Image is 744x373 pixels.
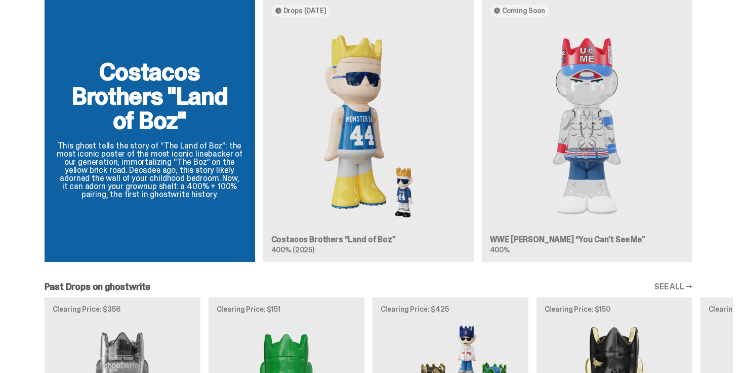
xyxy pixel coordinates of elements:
[283,7,326,15] span: Drops [DATE]
[271,25,466,228] img: Land of Boz
[654,283,692,291] a: SEE ALL →
[57,142,243,199] p: This ghost tells the story of “The Land of Boz”: the most iconic poster of the most iconic lineba...
[381,306,520,313] p: Clearing Price: $425
[490,25,684,228] img: You Can't See Me
[490,245,510,254] span: 400%
[57,60,243,133] h2: Costacos Brothers "Land of Boz"
[545,306,684,313] p: Clearing Price: $150
[45,282,151,291] h2: Past Drops on ghostwrite
[53,306,192,313] p: Clearing Price: $356
[502,7,545,15] span: Coming Soon
[271,245,314,254] span: 400% (2025)
[490,236,684,244] h3: WWE [PERSON_NAME] “You Can't See Me”
[217,306,356,313] p: Clearing Price: $151
[271,236,466,244] h3: Costacos Brothers “Land of Boz”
